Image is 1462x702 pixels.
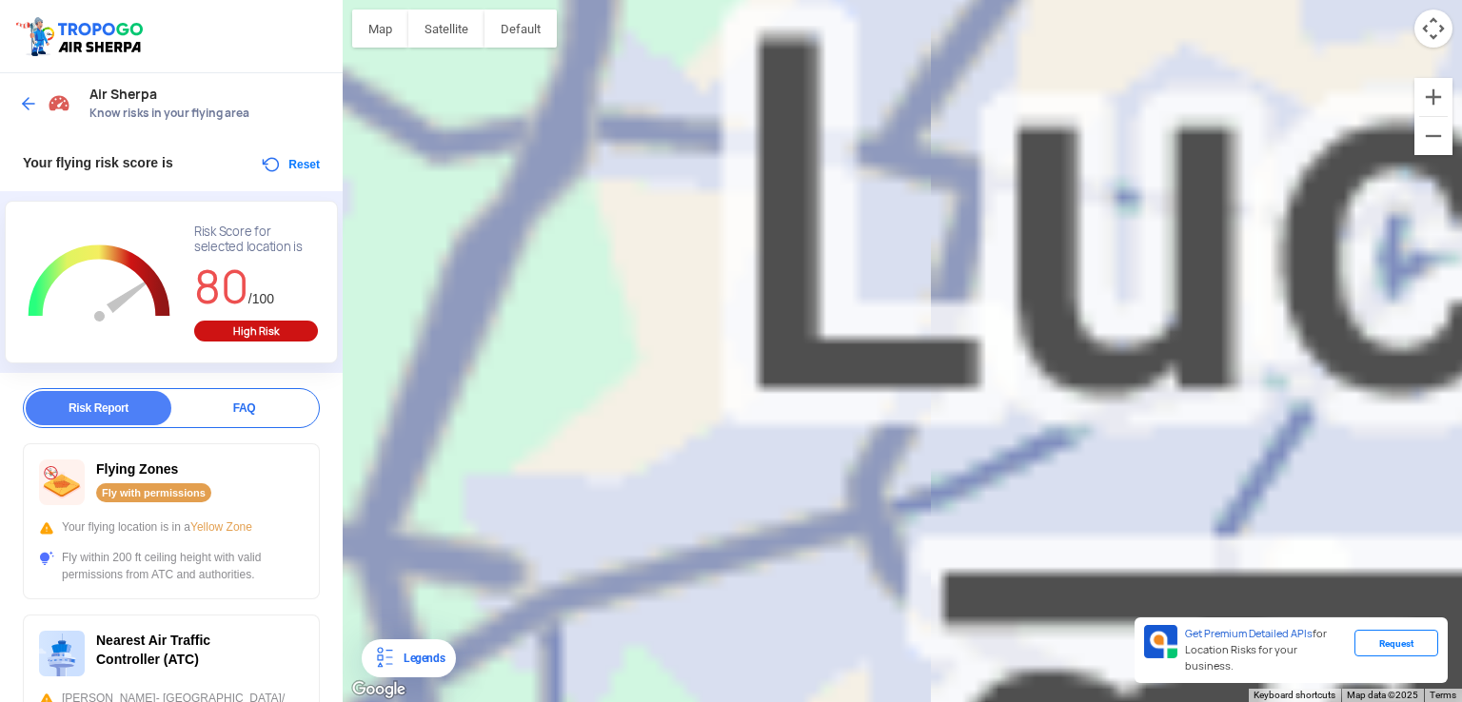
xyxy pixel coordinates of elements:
[248,291,274,306] span: /100
[96,483,211,502] div: Fly with permissions
[260,153,320,176] button: Reset
[194,224,318,255] div: Risk Score for selected location is
[26,391,171,425] div: Risk Report
[1414,78,1452,116] button: Zoom in
[39,631,85,676] img: ic_atc.svg
[373,647,396,670] img: Legends
[1144,625,1177,658] img: Premium APIs
[96,461,178,477] span: Flying Zones
[194,321,318,341] div: High Risk
[352,10,408,48] button: Show street map
[1430,690,1456,700] a: Terms
[408,10,484,48] button: Show satellite imagery
[20,224,179,344] g: Chart
[1185,627,1313,640] span: Get Premium Detailed APIs
[14,14,149,58] img: ic_tgdronemaps.svg
[1414,10,1452,48] button: Map camera controls
[19,94,38,113] img: ic_arrow_back_blue.svg
[89,87,324,102] span: Air Sherpa
[1177,625,1354,675] div: for Location Risks for your business.
[347,677,410,702] a: Open this area in Google Maps (opens a new window)
[194,257,248,317] span: 80
[171,391,317,425] div: FAQ
[1414,117,1452,155] button: Zoom out
[1347,690,1418,700] span: Map data ©2025
[39,549,304,583] div: Fly within 200 ft ceiling height with valid permissions from ATC and authorities.
[96,633,210,667] span: Nearest Air Traffic Controller (ATC)
[347,677,410,702] img: Google
[48,91,70,114] img: Risk Scores
[1254,689,1335,702] button: Keyboard shortcuts
[39,459,85,505] img: ic_nofly.svg
[23,155,173,170] span: Your flying risk score is
[39,518,304,536] div: Your flying location is in a
[89,106,324,121] span: Know risks in your flying area
[396,647,445,670] div: Legends
[190,520,252,534] span: Yellow Zone
[1354,630,1438,656] div: Request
